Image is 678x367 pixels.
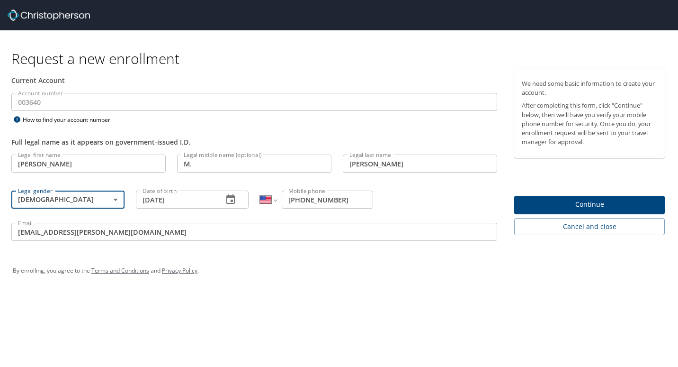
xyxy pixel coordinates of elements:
div: Full legal name as it appears on government-issued I.D. [11,137,497,147]
span: Continue [522,199,657,211]
p: After completing this form, click "Continue" below, then we'll have you verify your mobile phone ... [522,101,657,147]
a: Terms and Conditions [91,266,149,275]
img: cbt logo [8,9,90,21]
button: Cancel and close [514,218,665,236]
h1: Request a new enrollment [11,49,672,68]
div: By enrolling, you agree to the and . [13,259,665,283]
a: Privacy Policy [162,266,197,275]
input: Enter phone number [282,191,373,209]
input: MM/DD/YYYY [136,191,216,209]
button: Continue [514,196,665,214]
div: Current Account [11,75,497,85]
span: Cancel and close [522,221,657,233]
div: [DEMOGRAPHIC_DATA] [11,191,125,209]
p: We need some basic information to create your account. [522,79,657,97]
div: How to find your account number [11,114,130,126]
